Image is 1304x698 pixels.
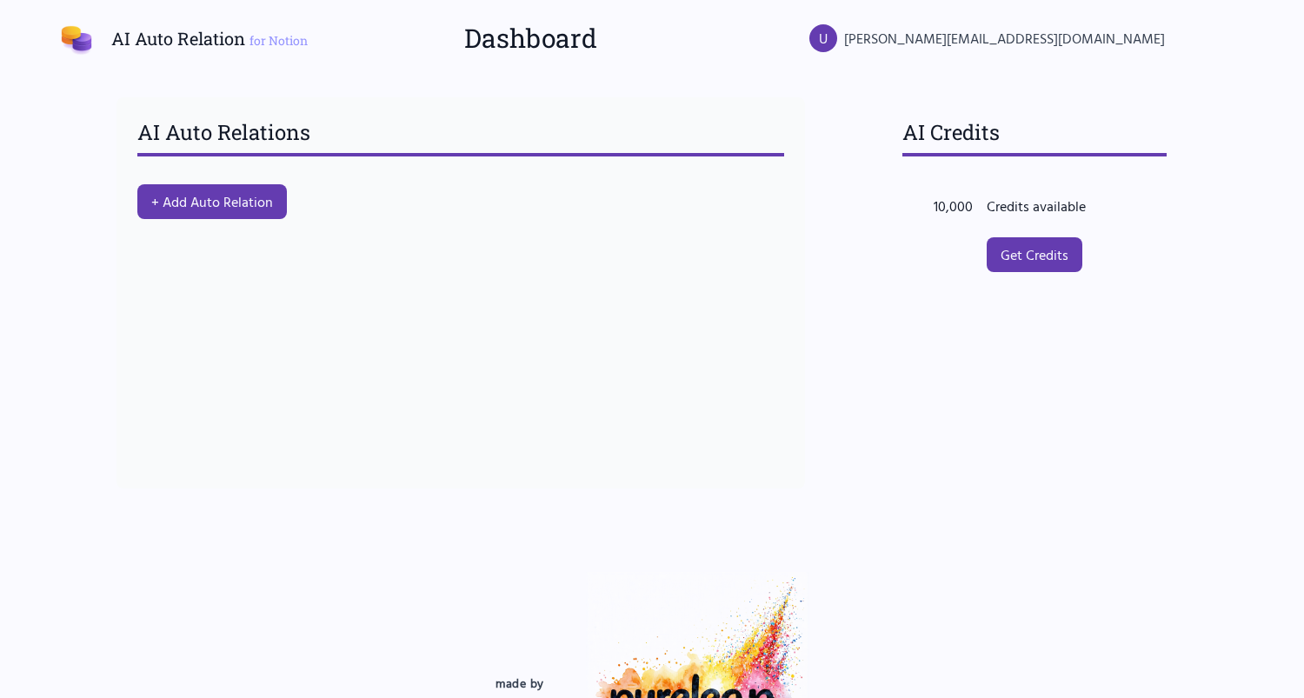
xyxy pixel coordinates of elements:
[496,675,544,692] span: made by
[464,23,597,54] h2: Dashboard
[987,237,1082,272] a: Get Credits
[137,118,784,156] h3: AI Auto Relations
[902,118,1167,156] h3: AI Credits
[844,28,1165,49] span: [PERSON_NAME][EMAIL_ADDRESS][DOMAIN_NAME]
[809,24,837,52] div: U
[914,196,987,216] div: 10,000
[137,184,287,219] button: + Add Auto Relation
[249,32,308,49] span: for Notion
[56,17,308,59] a: AI Auto Relation for Notion
[56,17,97,59] img: AI Auto Relation Logo
[987,196,1130,216] div: Credits available
[111,26,308,50] h1: AI Auto Relation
